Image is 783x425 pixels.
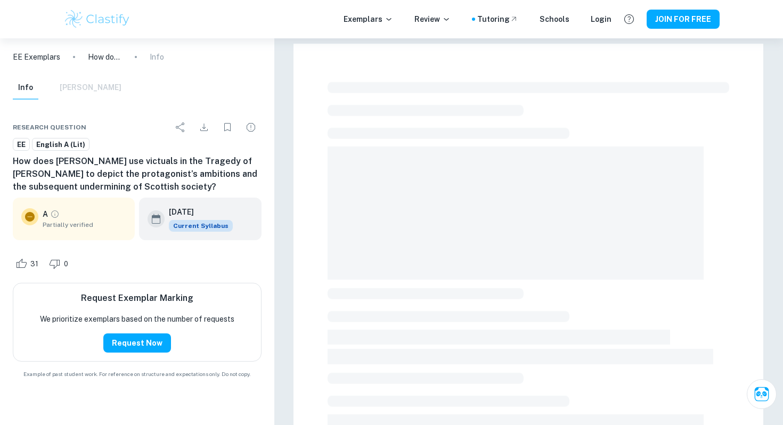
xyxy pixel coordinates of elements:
button: JOIN FOR FREE [647,10,720,29]
span: Research question [13,122,86,132]
div: Like [13,255,44,272]
div: Bookmark [217,117,238,138]
p: Info [150,51,164,63]
button: Request Now [103,333,171,353]
p: How does [PERSON_NAME] use victuals in the Tragedy of [PERSON_NAME] to depict the protagonist’s a... [88,51,122,63]
a: Login [591,13,611,25]
p: We prioritize exemplars based on the number of requests [40,313,234,325]
a: Schools [540,13,569,25]
div: Report issue [240,117,262,138]
button: Ask Clai [747,379,777,409]
img: Clastify logo [63,9,131,30]
span: 31 [25,259,44,269]
h6: Request Exemplar Marking [81,292,193,305]
p: Review [414,13,451,25]
button: Info [13,76,38,100]
p: Exemplars [344,13,393,25]
a: EE [13,138,30,151]
h6: [DATE] [169,206,224,218]
div: Share [170,117,191,138]
h6: How does [PERSON_NAME] use victuals in the Tragedy of [PERSON_NAME] to depict the protagonist’s a... [13,155,262,193]
span: Current Syllabus [169,220,233,232]
span: EE [13,140,29,150]
a: EE Exemplars [13,51,60,63]
a: Tutoring [477,13,518,25]
div: Dislike [46,255,74,272]
p: A [43,208,48,220]
button: Help and Feedback [620,10,638,28]
a: English A (Lit) [32,138,89,151]
span: English A (Lit) [32,140,89,150]
span: Partially verified [43,220,126,230]
div: Download [193,117,215,138]
span: 0 [58,259,74,269]
span: Example of past student work. For reference on structure and expectations only. Do not copy. [13,370,262,378]
div: This exemplar is based on the current syllabus. Feel free to refer to it for inspiration/ideas wh... [169,220,233,232]
a: Grade partially verified [50,209,60,219]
